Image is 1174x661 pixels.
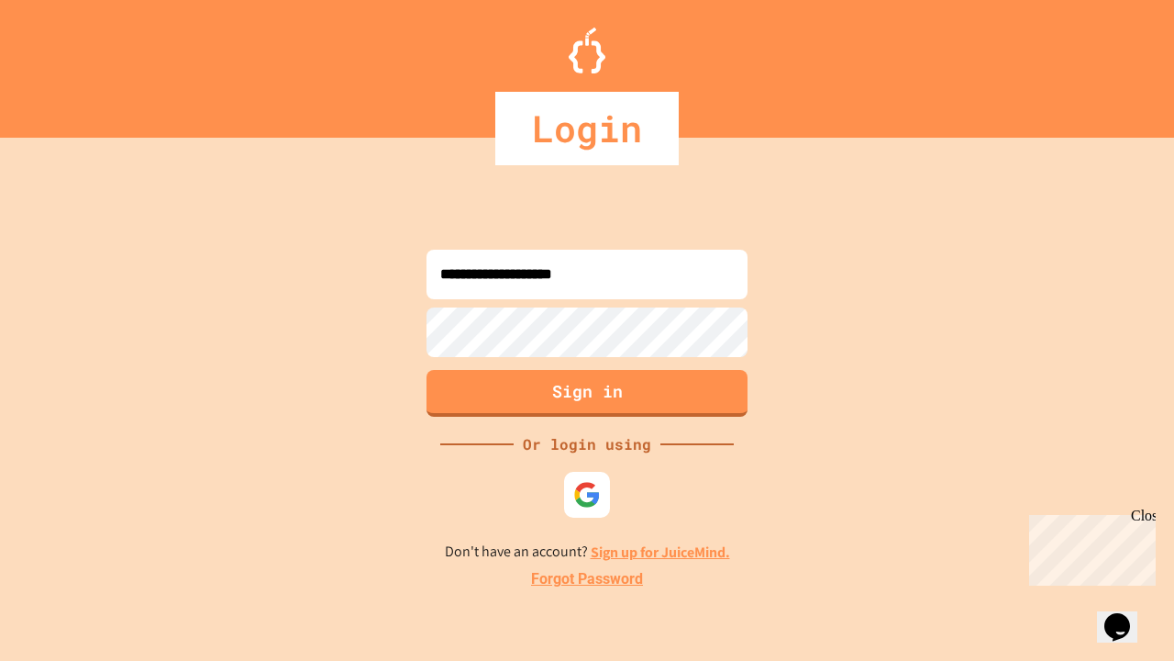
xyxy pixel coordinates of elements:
button: Sign in [426,370,748,417]
img: google-icon.svg [573,481,601,509]
div: Login [495,92,679,165]
a: Sign up for JuiceMind. [591,543,730,562]
iframe: chat widget [1097,588,1156,643]
p: Don't have an account? [445,541,730,564]
a: Forgot Password [531,568,643,590]
div: Chat with us now!Close [7,7,127,117]
iframe: chat widget [1022,508,1156,586]
div: Or login using [514,433,660,455]
img: Logo.svg [569,28,605,73]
